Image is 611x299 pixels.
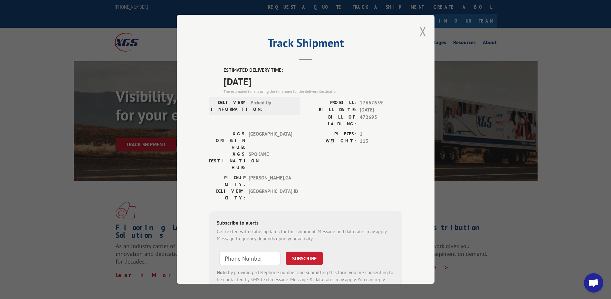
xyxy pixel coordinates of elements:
[249,151,292,171] span: SPOKANE
[249,130,292,151] span: [GEOGRAPHIC_DATA]
[251,99,294,113] span: Picked Up
[224,74,402,89] span: [DATE]
[306,106,357,114] label: BILL DATE:
[224,67,402,74] label: ESTIMATED DELIVERY TIME:
[360,138,402,145] span: 113
[306,99,357,107] label: PROBILL:
[360,99,402,107] span: 17667639
[419,23,426,40] button: Close modal
[360,106,402,114] span: [DATE]
[306,114,357,127] label: BILL OF LADING:
[360,130,402,138] span: 1
[249,188,292,201] span: [GEOGRAPHIC_DATA] , ID
[217,219,395,228] div: Subscribe to alerts
[209,38,402,51] h2: Track Shipment
[360,114,402,127] span: 472693
[584,273,603,293] div: Open chat
[209,174,245,188] label: PICKUP CITY:
[306,138,357,145] label: WEIGHT:
[219,252,281,265] input: Phone Number
[224,89,402,94] div: The estimated time is using the time zone for the delivery destination.
[286,252,323,265] button: SUBSCRIBE
[209,188,245,201] label: DELIVERY CITY:
[209,151,245,171] label: XGS DESTINATION HUB:
[306,130,357,138] label: PIECES:
[209,130,245,151] label: XGS ORIGIN HUB:
[217,228,395,243] div: Get texted with status updates for this shipment. Message and data rates may apply. Message frequ...
[217,269,395,291] div: by providing a telephone number and submitting this form you are consenting to be contacted by SM...
[211,99,247,113] label: DELIVERY INFORMATION:
[217,269,228,275] strong: Note:
[249,174,292,188] span: [PERSON_NAME] , GA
